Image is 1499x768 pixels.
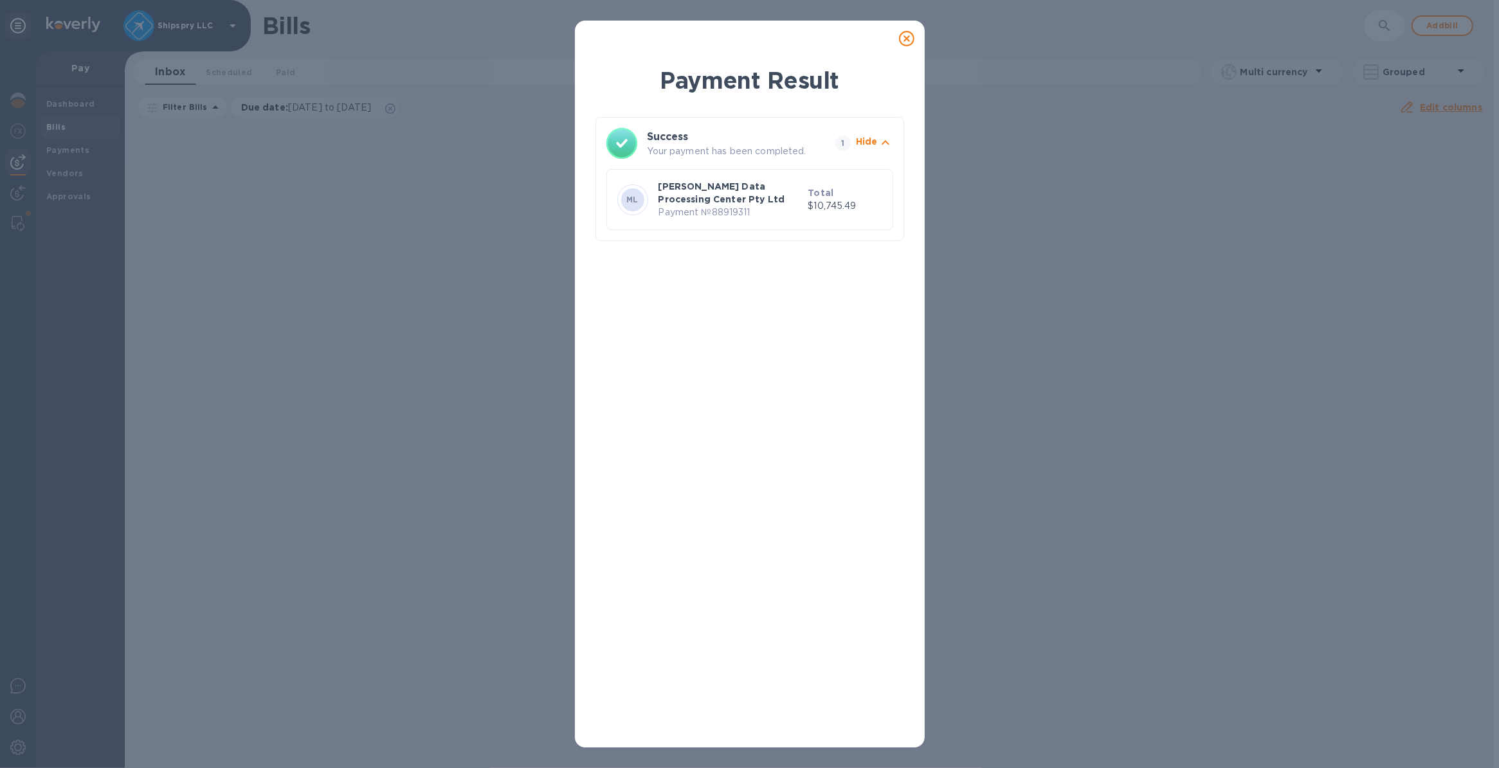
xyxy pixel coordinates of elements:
p: Your payment has been completed. [648,145,830,158]
p: $10,745.49 [808,199,882,213]
button: Hide [856,135,893,152]
b: Total [808,188,833,198]
h1: Payment Result [595,64,904,96]
span: 1 [835,136,851,151]
b: ML [626,195,639,204]
p: Hide [856,135,878,148]
p: [PERSON_NAME] Data Processing Center Pty Ltd [659,180,803,206]
h3: Success [648,129,812,145]
p: Payment № 88919311 [659,206,803,219]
